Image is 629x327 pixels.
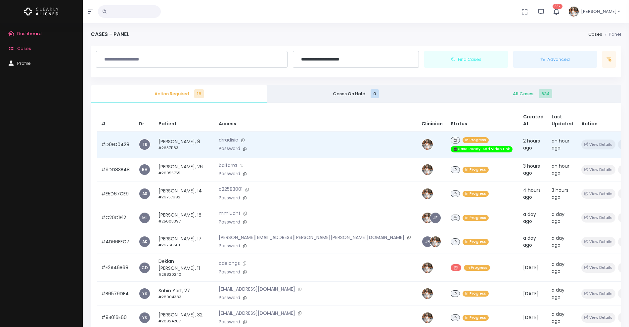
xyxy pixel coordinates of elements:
[581,140,615,149] button: View Details
[219,268,414,276] p: Password
[97,206,135,230] td: #C20C1F12
[552,187,568,200] span: 3 hours ago
[552,211,564,225] span: a day ago
[24,5,59,19] img: Logo Horizontal
[464,265,490,271] span: In Progress
[581,189,615,198] button: View Details
[155,131,215,158] td: [PERSON_NAME], 8
[158,170,180,176] small: #26055755
[424,51,508,68] button: Find Cases
[581,213,615,223] button: View Details
[463,191,489,197] span: In Progress
[523,290,539,297] span: [DATE]
[158,318,181,324] small: #28924287
[463,167,489,173] span: In Progress
[430,213,441,223] span: JF
[155,230,215,254] td: [PERSON_NAME], 17
[463,215,489,221] span: In Progress
[588,31,602,37] a: Cases
[273,91,439,97] span: Cases On Hold
[219,170,414,178] p: Password
[450,91,616,97] span: All Cases
[139,263,150,273] a: CD
[568,6,580,18] img: Header Avatar
[219,294,414,302] p: Password
[548,109,577,132] th: Last Updated
[581,8,617,15] span: [PERSON_NAME]
[139,288,150,299] a: YS
[519,109,548,132] th: Created At
[215,109,418,132] th: Access
[581,263,615,272] button: View Details
[219,194,414,202] p: Password
[139,312,150,323] a: YS
[17,45,31,52] span: Cases
[97,131,135,158] td: #D0ED0428
[553,4,562,9] span: 332
[155,182,215,206] td: [PERSON_NAME], 14
[523,187,541,200] span: 4 hours ago
[155,206,215,230] td: [PERSON_NAME], 18
[158,242,180,248] small: #29766561
[135,109,155,132] th: Dr.
[97,182,135,206] td: #E5D67CE9
[451,146,513,152] span: 🎬Case Ready. Add Video Link
[139,164,150,175] a: BA
[139,213,150,223] a: ML
[97,109,135,132] th: #
[552,311,564,324] span: a day ago
[219,162,414,169] p: balfarra
[552,235,564,248] span: a day ago
[463,291,489,297] span: In Progress
[523,235,536,248] span: a day ago
[602,31,621,38] li: Panel
[97,158,135,182] td: #9DD83B48
[194,89,204,98] span: 18
[219,242,414,250] p: Password
[581,289,615,298] button: View Details
[17,60,31,66] span: Profile
[158,145,178,150] small: #26371183
[552,138,569,151] span: an hour ago
[158,272,181,277] small: #29820240
[523,163,540,176] span: 3 hours ago
[219,310,414,317] p: [EMAIL_ADDRESS][DOMAIN_NAME]
[523,314,539,321] span: [DATE]
[219,260,414,267] p: cdejongs
[97,230,135,254] td: #4D66FEC7
[219,137,414,144] p: drradisic
[463,137,489,143] span: In Progress
[219,219,414,226] p: Password
[155,282,215,306] td: Sahin Yort, 27
[581,237,615,247] button: View Details
[158,219,181,224] small: #25603397
[155,254,215,282] td: Deklan [PERSON_NAME], 11
[139,139,150,150] a: TR
[96,91,262,97] span: Action Required
[97,282,135,306] td: #B6579DF4
[552,163,569,176] span: an hour ago
[219,234,414,241] p: [PERSON_NAME][EMAIL_ADDRESS][PERSON_NAME][PERSON_NAME][DOMAIN_NAME]
[513,51,597,68] button: Advanced
[91,31,129,37] h4: Cases - Panel
[139,236,150,247] a: AK
[97,254,135,282] td: #E2A46B68
[523,138,540,151] span: 2 hours ago
[371,89,379,98] span: 0
[155,158,215,182] td: [PERSON_NAME], 26
[158,294,181,300] small: #28904383
[539,89,552,98] span: 634
[463,239,489,245] span: In Progress
[523,264,539,271] span: [DATE]
[158,194,180,200] small: #29757992
[219,286,414,293] p: [EMAIL_ADDRESS][DOMAIN_NAME]
[581,165,615,175] button: View Details
[463,315,489,321] span: In Progress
